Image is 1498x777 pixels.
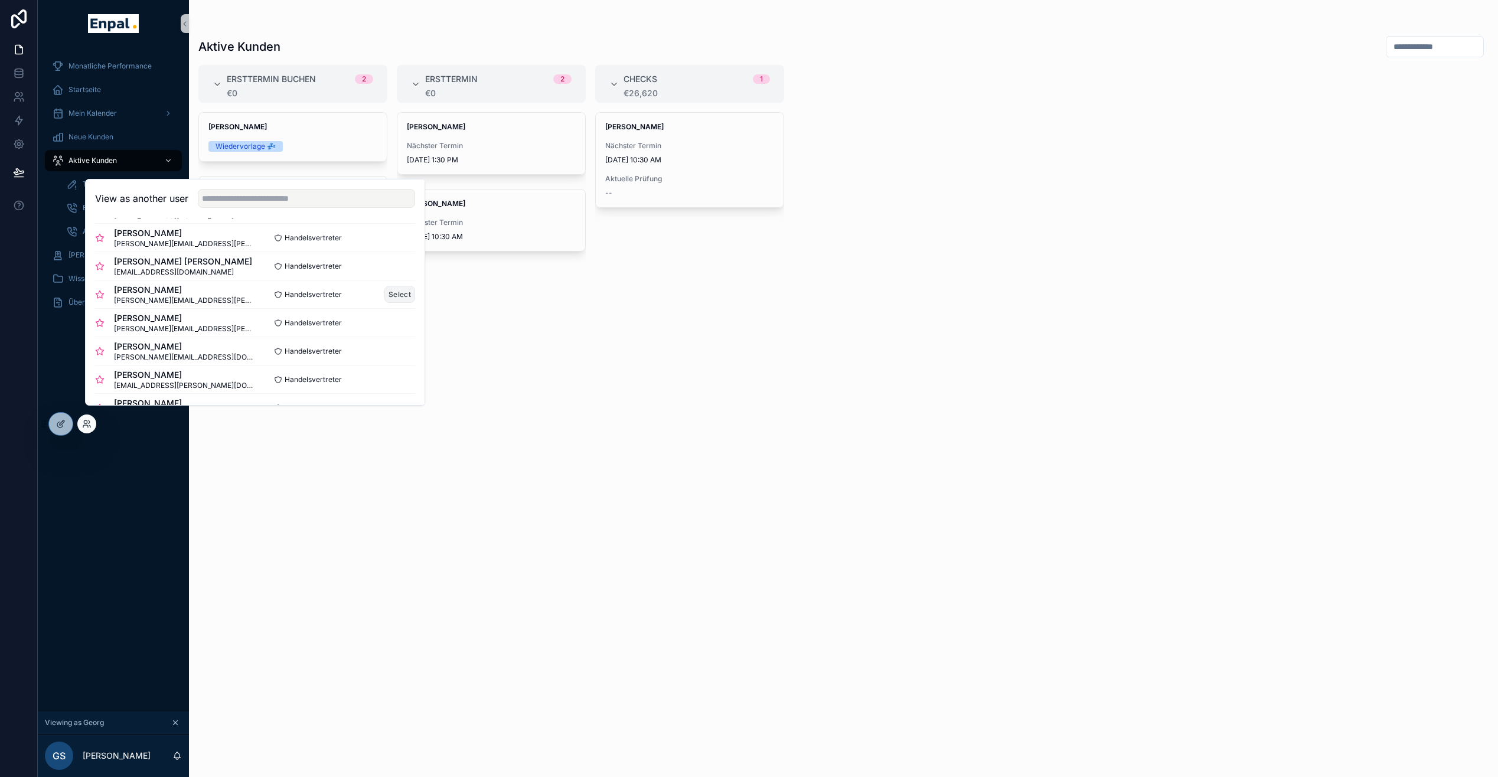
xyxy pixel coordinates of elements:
span: Handelsvertreter [285,375,342,384]
span: Abschlusstermine buchen [83,227,169,236]
strong: [PERSON_NAME] [407,199,465,208]
div: scrollable content [38,47,189,328]
span: Monatliche Performance [68,61,152,71]
a: Startseite [45,79,182,100]
div: 1 [760,74,763,84]
span: [PERSON_NAME] [114,369,255,381]
span: [PERSON_NAME] [114,227,255,239]
a: [PERSON_NAME]Wiedervorlage 💤 [198,112,387,162]
span: Handelsvertreter [285,318,342,328]
span: [DATE] 10:30 AM [605,155,774,165]
strong: [PERSON_NAME] [605,122,664,131]
span: [DATE] 10:30 AM [407,232,576,241]
h2: View as another user [95,191,188,205]
span: Viewing as Georg [45,718,104,727]
a: Aktive Kunden [45,150,182,171]
span: Aktuelle Prüfung [605,174,774,184]
strong: [PERSON_NAME] [407,122,465,131]
span: Nächster Termin [407,141,576,151]
span: [PERSON_NAME] [114,312,255,324]
span: Nächster Termin [407,218,576,227]
span: [PERSON_NAME] [114,397,255,409]
img: App logo [88,14,138,33]
span: [PERSON_NAME] [68,250,126,260]
a: [PERSON_NAME]Nächster Termin[DATE] 10:30 AM [397,189,586,252]
a: Wissensdatenbank [45,268,182,289]
span: [PERSON_NAME][EMAIL_ADDRESS][DOMAIN_NAME] [114,352,255,362]
a: [PERSON_NAME]Nächster Termin[DATE] 10:30 AMAktuelle Prüfung-- [595,112,784,208]
strong: [PERSON_NAME] [208,122,267,131]
div: 2 [362,74,366,84]
span: [PERSON_NAME] [114,284,255,296]
span: [PERSON_NAME][EMAIL_ADDRESS][PERSON_NAME][DOMAIN_NAME] [114,296,255,305]
span: Wissensdatenbank [68,274,132,283]
a: Neue Kunden [45,126,182,148]
a: [PERSON_NAME]Wiedervorlage 💤 [198,176,387,226]
span: Handelsvertreter [285,290,342,299]
span: Mein Kalender [68,109,117,118]
span: [PERSON_NAME] [PERSON_NAME] [114,256,252,267]
div: €26,620 [624,89,770,98]
div: €0 [425,89,572,98]
span: Handelsvertreter [285,403,342,413]
div: 2 [560,74,564,84]
a: To-Do's beantworten [59,174,182,195]
span: Ersttermine buchen [83,203,148,213]
span: Checks [624,73,657,85]
a: Über mich [45,292,182,313]
a: [PERSON_NAME] [45,244,182,266]
a: Mein Kalender [45,103,182,124]
span: Nächster Termin [605,141,774,151]
span: Ersttermin buchen [227,73,316,85]
span: Ersttermin [425,73,478,85]
span: Startseite [68,85,101,94]
span: Neue Kunden [68,132,113,142]
span: [PERSON_NAME] [114,341,255,352]
a: [PERSON_NAME]Nächster Termin[DATE] 1:30 PM [397,112,586,175]
p: [PERSON_NAME] [83,750,151,762]
span: [PERSON_NAME][EMAIL_ADDRESS][PERSON_NAME][DOMAIN_NAME] [114,324,255,334]
span: -- [605,188,612,198]
span: Handelsvertreter [285,347,342,356]
div: Wiedervorlage 💤 [216,141,276,152]
span: Über mich [68,298,103,307]
span: [PERSON_NAME][EMAIL_ADDRESS][PERSON_NAME][DOMAIN_NAME] [114,239,255,249]
span: Aktive Kunden [68,156,117,165]
span: [EMAIL_ADDRESS][PERSON_NAME][DOMAIN_NAME] [114,381,255,390]
button: Select [384,286,415,303]
span: GS [53,749,66,763]
span: [EMAIL_ADDRESS][DOMAIN_NAME] [114,267,252,277]
span: [DATE] 1:30 PM [407,155,576,165]
a: Abschlusstermine buchen [59,221,182,242]
span: Handelsvertreter [285,262,342,271]
div: €0 [227,89,373,98]
span: Handelsvertreter [285,233,342,243]
a: Monatliche Performance [45,56,182,77]
a: Ersttermine buchen [59,197,182,218]
h1: Aktive Kunden [198,38,280,55]
span: To-Do's beantworten [83,179,154,189]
